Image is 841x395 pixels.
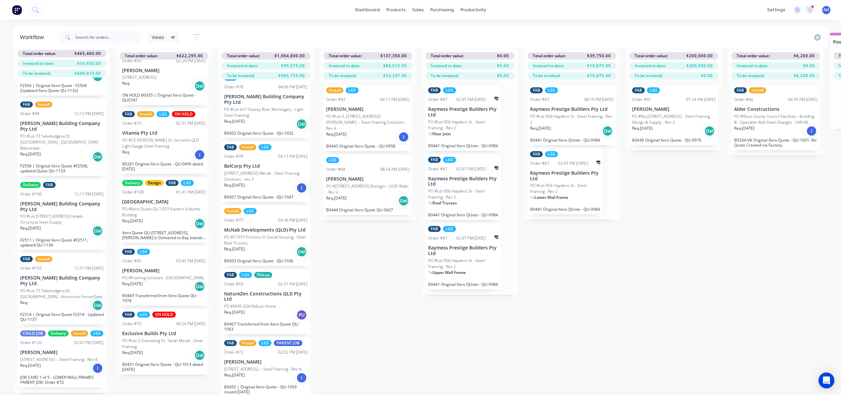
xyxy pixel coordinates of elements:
[224,291,308,302] p: NatureZen Constructions QLD Pty Ltd
[20,213,104,225] p: PO #Lot [STREET_ADDRESS] Heads - Structural Steel Supply
[90,330,103,336] div: LGS
[704,126,715,136] div: Del
[120,309,208,374] div: FABLGSON HOLDOrder #7504:24 PM [DATE]Exclusive Builds Pty LtdPO #Lot 2 Goenoeng Dr, Tanah Merah -...
[224,144,237,150] div: FAB
[222,269,310,334] div: FABLGSPickupOrder #5002:31 PM [DATE]NatureZen Constructions QLD Pty LtdPO #NDIS SDA Robust HomeRe...
[122,68,206,73] p: [PERSON_NAME]
[224,246,245,252] p: Req. [DATE]
[602,126,613,136] div: Del
[122,199,206,205] p: [GEOGRAPHIC_DATA]
[278,154,308,159] div: 04:13 PM [DATE]
[635,63,666,69] span: Invoiced to date:
[227,73,255,79] span: To be invoiced:
[428,258,498,270] p: PO #Lot 956 Haydens St - Steel Framing - Rev 2
[326,87,343,93] div: Install
[281,63,305,69] span: $99,075.00
[632,97,651,103] div: Order #91
[428,97,447,103] div: Order #67
[635,53,668,59] span: Total order value:
[18,179,106,250] div: DeliveryFABOrder #10012:17 PM [DATE][PERSON_NAME] Building Company Pty LtdPO #Lot [STREET_ADDRESS...
[92,363,103,373] div: I
[152,312,176,318] div: ON HOLD
[172,111,195,117] div: ON HOLD
[803,63,815,69] span: $0.00
[296,310,307,320] div: PU
[497,53,509,59] span: $0.00
[20,191,42,197] div: Order #100
[380,53,407,59] span: $137,350.00
[224,309,245,315] p: Req. [DATE]
[122,137,206,149] p: PO #23 [PERSON_NAME] St, Serrento QLD - Light Gauge Steel Framing
[224,340,237,346] div: FAB
[632,113,716,125] p: PO #No.[STREET_ADDRESS] - Steel Framing Design & Supply - Rev 2
[20,275,104,286] p: [PERSON_NAME] Building Company Pty Ltd
[224,384,308,394] p: B0450 | Original Xero Quote - QU-1003 issued [DATE]
[122,74,157,80] p: [STREET_ADDRESS]
[122,268,206,274] p: [PERSON_NAME]
[427,5,457,15] div: purchasing
[533,53,566,59] span: Total order value:
[326,176,410,182] p: [PERSON_NAME]
[222,72,310,138] div: LGSOrder #7604:06 PM [DATE][PERSON_NAME] Building Company Pty LtdPO #Lot 657 Osprey Rise, Woronga...
[428,107,498,118] p: Raymess Prestige Builders Pty Ltd
[157,111,170,117] div: LGS
[737,53,770,59] span: Total order value:
[456,235,486,241] div: 02:07 PM [DATE]
[122,281,143,287] p: Req. [DATE]
[425,154,501,220] div: FABLGSOrder #6702:07 PM [DATE]Raymess Prestige Builders Pty LtdPO #Lot 956 Haydens St - Steel Fra...
[734,138,817,148] p: B0334-V8 Original Xero Quote - QU-1001. No Quote Created via Factory.
[20,256,33,262] div: FAB
[545,151,558,157] div: LGS
[18,328,106,387] div: CHILD JOBDeliveryInstallLGSOrder #12002:07 PM [DATE][PERSON_NAME][STREET_ADDRESS] -- Steel Framin...
[74,51,101,57] span: $465,460.00
[20,265,42,271] div: Order #103
[530,170,600,182] p: Raymess Prestige Builders Pty Ltd
[329,73,357,79] span: To be invoiced:
[545,87,558,93] div: LGS
[244,208,257,214] div: LGS
[587,63,611,69] span: $19,875.00
[254,272,272,278] div: Pickup
[530,107,614,112] p: Raymess Prestige Builders Pty Ltd
[530,151,543,157] div: FAB
[686,53,713,59] span: $200,000.00
[77,61,101,66] span: $16,450.00
[137,312,150,318] div: LGS
[428,131,432,137] span: 1 x
[527,149,603,215] div: FABLGSOrder #6702:07 PM [DATE]Raymess Prestige Builders Pty LtdPO #Lot 956 Haydens St - Steel Fra...
[530,125,551,131] p: Req. [DATE]
[224,281,243,287] div: Order #50
[194,218,205,229] div: Del
[137,111,154,117] div: Install
[122,249,135,255] div: FAB
[122,120,141,126] div: Order #73
[194,281,205,292] div: Del
[20,340,42,346] div: Order #120
[383,73,407,79] span: $53,337.50
[122,58,141,64] div: Order #93
[530,207,600,212] p: B0441 Original Xero QUote - QU-0984
[428,212,498,217] p: B0441 Original Xero QUote - QU-0984
[224,234,308,246] p: PO #C1037 Princess St Social Housing - Steel Roof Trusses
[326,157,339,163] div: LGS
[20,182,41,188] div: Delivery
[224,195,308,199] p: B0457 Original Xero Quote - QU-1047
[224,208,241,214] div: Install
[74,340,104,346] div: 02:07 PM [DATE]
[122,321,141,327] div: Order #75
[457,5,489,15] div: productivity
[380,166,410,172] div: 08:54 AM [DATE]
[764,5,789,15] div: settings
[239,272,252,278] div: LGS
[794,73,815,79] span: $6,200.00
[176,189,206,195] div: 01:41 PM [DATE]
[428,119,498,131] p: PO #Lot 956 Haydens St - Steel Framing - Rev 2
[326,207,410,212] p: B0444 Original Xero Quote QU-0667
[278,281,308,287] div: 02:31 PM [DATE]
[18,99,106,176] div: FABInstallOrder #9912:13 PM [DATE][PERSON_NAME] Building Company Pty LtdPO #Lot 73 Tallebudgera D...
[527,85,616,145] div: FABLGSOrder #6708:10 PM [DATE]Raymess Prestige Builders Pty LtdPO #Lot 956 Haydens St - Steel Fra...
[137,249,150,255] div: LGS
[737,73,765,79] span: To be invoiced:
[176,321,206,327] div: 04:24 PM [DATE]
[456,166,486,172] div: 02:07 PM [DATE]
